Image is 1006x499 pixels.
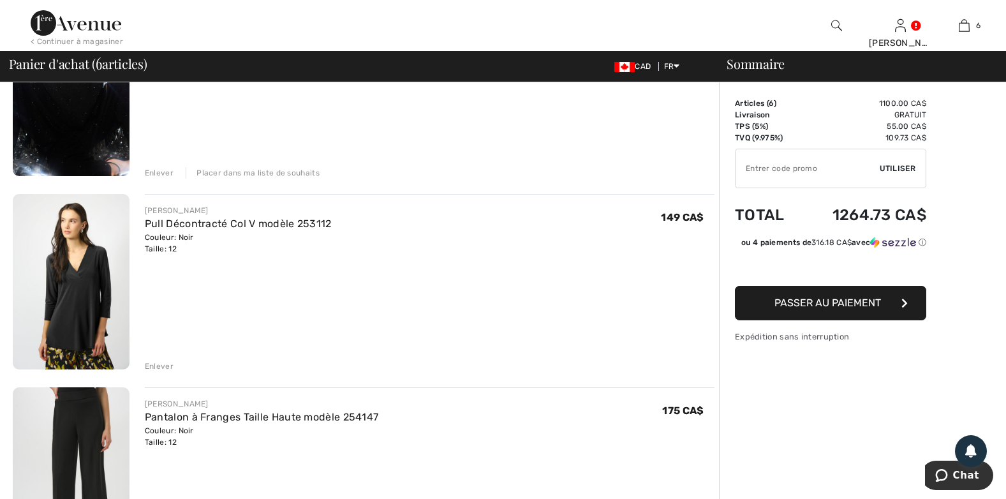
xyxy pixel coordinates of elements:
[735,237,926,253] div: ou 4 paiements de316.18 CA$avecSezzle Cliquez pour en savoir plus sur Sezzle
[31,10,121,36] img: 1ère Avenue
[9,57,147,70] span: Panier d'achat ( articles)
[801,121,926,132] td: 55.00 CA$
[735,109,801,121] td: Livraison
[145,167,174,179] div: Enlever
[145,398,379,410] div: [PERSON_NAME]
[735,286,926,320] button: Passer au paiement
[145,205,332,216] div: [PERSON_NAME]
[801,98,926,109] td: 1100.00 CA$
[769,99,774,108] span: 6
[774,297,881,309] span: Passer au paiement
[869,36,931,50] div: [PERSON_NAME]
[736,149,880,188] input: Code promo
[735,193,801,237] td: Total
[145,411,379,423] a: Pantalon à Franges Taille Haute modèle 254147
[735,121,801,132] td: TPS (5%)
[614,62,635,72] img: Canadian Dollar
[145,361,174,372] div: Enlever
[735,98,801,109] td: Articles ( )
[895,18,906,33] img: Mes infos
[13,194,129,369] img: Pull Décontracté Col V modèle 253112
[31,36,123,47] div: < Continuer à magasiner
[145,232,332,255] div: Couleur: Noir Taille: 12
[801,109,926,121] td: Gratuit
[662,405,704,417] span: 175 CA$
[735,331,926,343] div: Expédition sans interruption
[741,237,926,248] div: ou 4 paiements de avec
[831,18,842,33] img: recherche
[711,57,998,70] div: Sommaire
[933,18,995,33] a: 6
[976,20,980,31] span: 6
[661,211,704,223] span: 149 CA$
[145,218,332,230] a: Pull Décontracté Col V modèle 253112
[664,62,680,71] span: FR
[735,132,801,144] td: TVQ (9.975%)
[801,132,926,144] td: 109.73 CA$
[801,193,926,237] td: 1264.73 CA$
[811,238,852,247] span: 316.18 CA$
[959,18,970,33] img: Mon panier
[870,237,916,248] img: Sezzle
[895,19,906,31] a: Se connecter
[614,62,656,71] span: CAD
[925,461,993,493] iframe: Ouvre un widget dans lequel vous pouvez chatter avec l’un de nos agents
[186,167,320,179] div: Placer dans ma liste de souhaits
[96,54,102,71] span: 6
[880,163,915,174] span: Utiliser
[735,253,926,281] iframe: PayPal-paypal
[13,1,129,176] img: Pull Décoré Col V modèle 244921
[145,425,379,448] div: Couleur: Noir Taille: 12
